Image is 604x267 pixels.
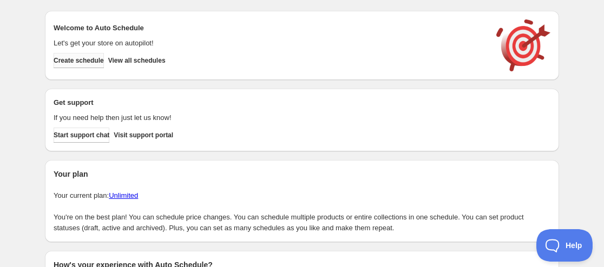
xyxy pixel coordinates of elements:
p: If you need help then just let us know! [54,112,485,123]
p: Your current plan: [54,190,550,201]
span: Visit support portal [114,131,173,139]
h2: Welcome to Auto Schedule [54,23,485,34]
span: Start support chat [54,131,109,139]
button: View all schedules [108,53,166,68]
p: You're on the best plan! You can schedule price changes. You can schedule multiple products or en... [54,212,550,233]
span: View all schedules [108,56,166,65]
p: Let's get your store on autopilot! [54,38,485,49]
a: Unlimited [109,191,138,199]
h2: Get support [54,97,485,108]
h2: Your plan [54,169,550,179]
a: Start support chat [54,128,109,143]
a: Visit support portal [114,128,173,143]
span: Create schedule [54,56,104,65]
button: Create schedule [54,53,104,68]
iframe: Toggle Customer Support [536,229,593,262]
